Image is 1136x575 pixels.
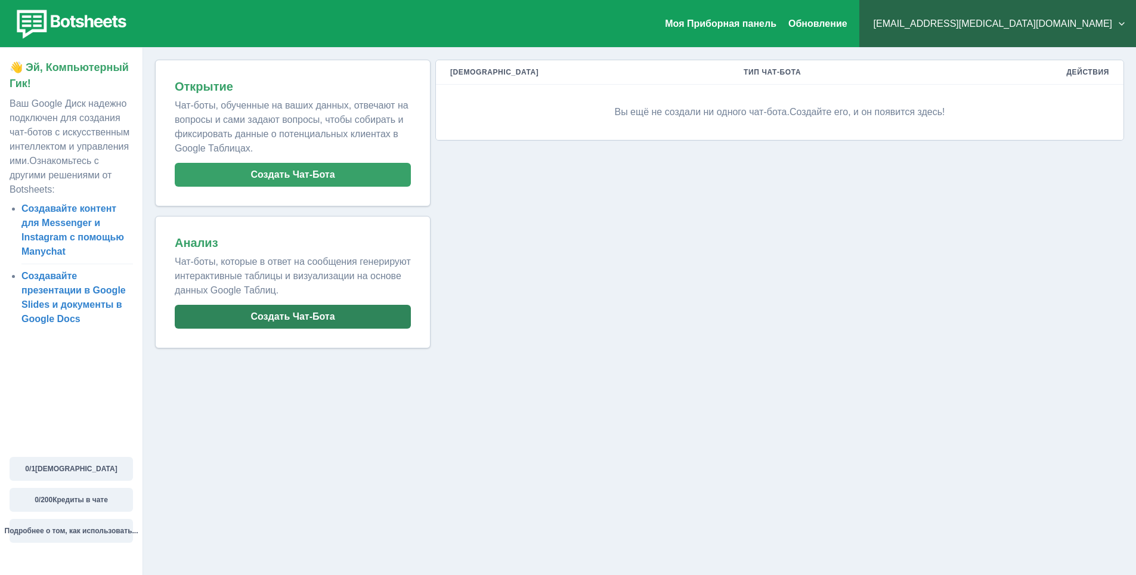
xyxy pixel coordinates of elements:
button: Подробнее о том, как использовать... [10,519,133,543]
ya-tr-span: Создайте его, и он появится здесь! [790,107,945,117]
a: Создавайте контент для Messenger и Instagram с помощью Manychat [21,203,124,256]
ya-tr-span: Чат-боты, которые в ответ на сообщения генерируют интерактивные таблицы и визуализации на основе ... [175,256,411,295]
ya-tr-span: Подробнее о том, как использовать... [5,527,138,535]
ya-tr-span: Создать Чат-Бота [250,169,335,180]
ya-tr-span: Тип Чат-Бота [744,68,801,76]
ya-tr-span: 0 [25,465,29,473]
img: botsheets-logo.png [10,7,130,41]
ya-tr-span: / [39,496,41,504]
a: Создавайте презентации в Google Slides и документы в Google Docs [21,271,126,324]
button: 0/200Кредиты в чате [10,488,133,512]
ya-tr-span: [DEMOGRAPHIC_DATA] [35,465,117,473]
a: Моя Приборная панель [665,18,776,29]
ya-tr-span: Действия [1066,68,1109,76]
ya-tr-span: 200 [41,496,52,504]
button: [EMAIL_ADDRESS][MEDICAL_DATA][DOMAIN_NAME] [869,12,1126,36]
ya-tr-span: 0 [35,496,39,504]
ya-tr-span: Вы ещё не создали ни одного чат-бота. [614,107,789,117]
ya-tr-span: Анализ [175,236,218,249]
ya-tr-span: 1 [31,465,35,473]
ya-tr-span: Обновление [788,18,847,29]
button: 0/1[DEMOGRAPHIC_DATA] [10,457,133,481]
ya-tr-span: Кредиты в чате [52,496,108,504]
ya-tr-span: Ознакомьтесь с другими решениями от Botsheets: [10,156,112,194]
button: Создать Чат-Бота [175,305,411,329]
ya-tr-span: / [29,465,31,473]
ya-tr-span: Открытие [175,80,233,93]
button: Создать Чат-Бота [175,163,411,187]
ya-tr-span: 👋 Эй, Компьютерный Гик! [10,61,129,89]
ya-tr-span: [DEMOGRAPHIC_DATA] [450,68,538,76]
ya-tr-span: Чат-боты, обученные на ваших данных, отвечают на вопросы и сами задают вопросы, чтобы собирать и ... [175,100,408,153]
ya-tr-span: Ваш Google Диск надежно подключен для создания чат-ботов с искусственным интеллектом и управления... [10,98,129,166]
